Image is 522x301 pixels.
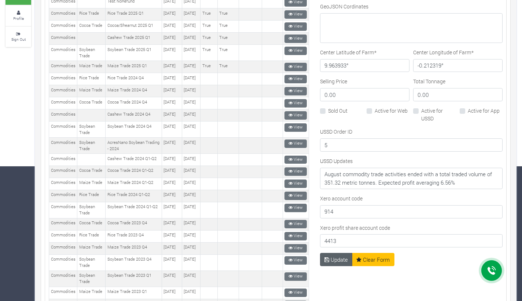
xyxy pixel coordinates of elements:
label: GeoJSON Cordinates [320,3,368,10]
td: Commodities [49,230,77,242]
td: [DATE] [162,178,182,190]
label: Center Latitude of Farm [320,48,376,56]
td: [DATE] [162,85,182,97]
td: Soybean Trade 2024 Q4 [106,122,162,138]
td: [DATE] [162,230,182,242]
td: True [217,61,239,73]
label: Sold Out [328,107,348,115]
label: Selling Price [320,77,347,85]
td: [DATE] [162,218,182,230]
td: Maize Trade [77,85,106,97]
label: Active for Web [375,107,408,115]
td: Maize Trade 2023 Q4 [106,242,162,254]
a: View [284,256,307,265]
td: Rice Trade 2024 Q4 [106,73,162,85]
td: [DATE] [162,190,182,202]
a: View [284,192,307,200]
a: View [284,63,307,71]
td: [DATE] [162,154,182,166]
td: Commodities [49,85,77,97]
td: Maize Trade [77,287,106,299]
td: Soybean Trade [77,271,106,287]
td: Rice Trade [77,73,106,85]
td: True [217,21,239,33]
td: [DATE] [182,230,201,242]
td: Cocoa/Shearnut 2025 Q1 [106,21,162,33]
td: Commodities [49,287,77,299]
td: Maize Trade 2025 Q1 [106,61,162,73]
label: USSD Order ID [320,128,352,135]
td: [DATE] [182,271,201,287]
td: [DATE] [182,109,201,122]
td: [DATE] [162,109,182,122]
a: View [284,47,307,55]
a: Profile [5,6,31,26]
td: True [217,33,239,45]
a: View [284,99,307,108]
td: Commodities [49,122,77,138]
td: Cocoa Trade [77,21,106,33]
textarea: August commodity trade activities ended with a total traded volume of 351.32 metric tonnes. Expec... [320,168,503,189]
td: Rice Trade [77,8,106,21]
label: USSD Updates [320,157,353,165]
td: Commodities [49,21,77,33]
td: [DATE] [182,61,201,73]
td: Commodities [49,138,77,154]
td: [DATE] [182,166,201,178]
td: [DATE] [162,8,182,21]
td: [DATE] [182,202,201,218]
td: Commodities [49,109,77,122]
label: Xero account code [320,195,363,202]
td: Rice Trade 2024 Q1-Q2 [106,190,162,202]
td: [DATE] [182,178,201,190]
td: Cashew Trade 2025 Q1 [106,33,162,45]
td: [DATE] [162,73,182,85]
td: Commodities [49,254,77,271]
a: View [284,75,307,83]
td: Cashew Trade 2024 Q1-Q2 [106,154,162,166]
td: Maize Trade [77,242,106,254]
td: [DATE] [182,218,201,230]
td: Soybean Trade 2025 Q1 [106,45,162,61]
a: View [284,123,307,132]
td: [DATE] [162,45,182,61]
td: Soybean Trade [77,254,106,271]
button: Update [320,253,353,266]
a: View [284,289,307,297]
a: View [284,156,307,164]
td: [DATE] [162,33,182,45]
td: Rice Trade [77,190,106,202]
td: [DATE] [182,138,201,154]
td: Commodities [49,178,77,190]
td: Commodities [49,33,77,45]
td: Rice Trade 2023 Q4 [106,230,162,242]
td: [DATE] [162,287,182,299]
label: Active for App [468,107,500,115]
td: [DATE] [182,122,201,138]
td: [DATE] [182,21,201,33]
td: [DATE] [182,242,201,254]
a: View [284,179,307,188]
a: View [284,10,307,19]
td: AcresNano Soybean Trading - 2024 [106,138,162,154]
td: [DATE] [162,254,182,271]
td: [DATE] [162,271,182,287]
td: [DATE] [182,190,201,202]
td: [DATE] [182,45,201,61]
td: Commodities [49,190,77,202]
a: View [284,244,307,253]
a: Sign Out [5,27,31,47]
td: [DATE] [162,21,182,33]
td: [DATE] [162,61,182,73]
td: Maize Trade [77,178,106,190]
td: Commodities [49,242,77,254]
td: Cocoa Trade 2023 Q4 [106,218,162,230]
td: Cocoa Trade 2024 Q4 [106,97,162,109]
a: View [284,87,307,95]
td: Maize Trade 2024 Q4 [106,85,162,97]
td: Maize Trade 2024 Q1-Q2 [106,178,162,190]
a: View [284,204,307,212]
td: Commodities [49,218,77,230]
td: [DATE] [162,202,182,218]
a: View [284,111,307,120]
